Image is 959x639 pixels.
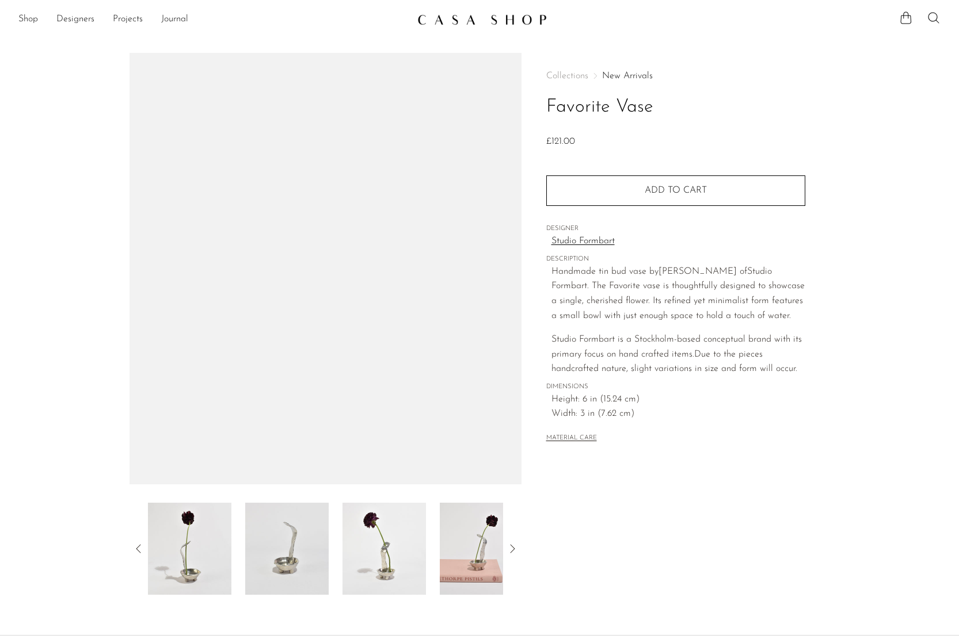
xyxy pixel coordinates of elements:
[546,71,588,81] span: Collections
[546,254,805,265] span: DESCRIPTION
[551,265,805,323] p: Handmade tin bud vase by Studio Formbart. The Favorite vase is thoughtfully designed to showcase ...
[245,503,329,595] img: Favorite Vase
[148,503,231,595] img: Favorite Vase
[18,12,38,27] a: Shop
[440,503,523,595] img: Favorite Vase
[546,71,805,81] nav: Breadcrumbs
[551,332,805,377] p: Due to the pieces handcrafted nature, slight variations in size and form will occur.
[546,434,597,443] button: MATERIAL CARE
[551,234,805,249] a: Studio Formbart
[161,12,188,27] a: Journal
[645,186,707,195] span: Add to cart
[342,503,426,595] img: Favorite Vase
[546,382,805,392] span: DIMENSIONS
[659,267,747,276] span: [PERSON_NAME] of
[18,10,408,29] ul: NEW HEADER MENU
[551,335,802,359] span: Studio Formbart is a Stockholm-based conceptual brand with its primary focus on hand crafted items.
[113,12,143,27] a: Projects
[546,224,805,234] span: DESIGNER
[18,10,408,29] nav: Desktop navigation
[551,392,805,407] span: Height: 6 in (15.24 cm)
[56,12,94,27] a: Designers
[546,93,805,122] h1: Favorite Vase
[546,137,575,146] span: £121.00
[602,71,653,81] a: New Arrivals
[551,407,805,422] span: Width: 3 in (7.62 cm)
[546,175,805,205] button: Add to cart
